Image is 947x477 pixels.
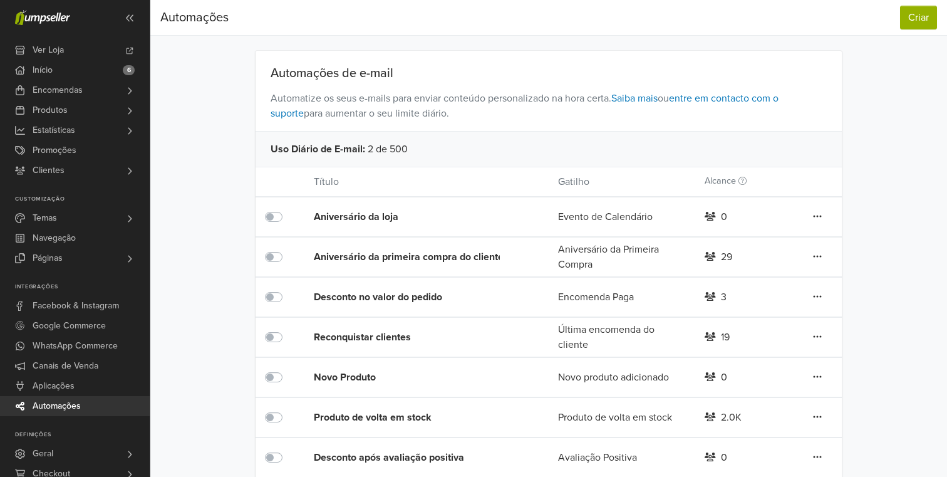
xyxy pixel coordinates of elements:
p: Integrações [15,283,150,291]
span: Clientes [33,160,65,181]
div: Evento de Calendário [549,209,695,224]
div: 3 [721,290,727,305]
div: 2.0K [721,410,742,425]
div: 29 [721,249,732,265]
div: Aniversário da Primeira Compra [549,242,695,272]
div: Aniversário da loja [314,209,509,224]
span: Navegação [33,228,76,248]
div: Automações de e-mail [256,66,842,81]
div: Título [304,174,549,189]
div: 19 [721,330,730,345]
span: Geral [33,444,53,464]
div: 0 [721,450,727,465]
span: Temas [33,208,57,228]
div: Avaliação Positiva [549,450,695,465]
span: Uso Diário de E-mail : [271,142,365,157]
span: 6 [123,65,135,75]
div: 2 de 500 [256,131,842,167]
span: Páginas [33,248,63,268]
div: Última encomenda do cliente [549,322,695,352]
span: Produtos [33,100,68,120]
div: Reconquistar clientes [314,330,509,345]
span: Automações [33,396,81,416]
span: WhatsApp Commerce [33,336,118,356]
span: Facebook & Instagram [33,296,119,316]
div: Desconto no valor do pedido [314,290,509,305]
div: Encomenda Paga [549,290,695,305]
p: Customização [15,196,150,203]
span: Estatísticas [33,120,75,140]
div: Novo Produto [314,370,509,385]
div: Gatilho [549,174,695,189]
span: Canais de Venda [33,356,98,376]
div: Produto de volta em stock [314,410,509,425]
span: Ver Loja [33,40,64,60]
div: Novo produto adicionado [549,370,695,385]
span: Aplicações [33,376,75,396]
span: Automatize os seus e-mails para enviar conteúdo personalizado na hora certa. ou para aumentar o s... [256,81,842,131]
a: Saiba mais [611,92,658,105]
div: Produto de volta em stock [549,410,695,425]
div: 0 [721,370,727,385]
span: Google Commerce [33,316,106,336]
button: Criar [900,6,937,29]
div: Automações [160,5,229,30]
div: 0 [721,209,727,224]
div: Desconto após avaliação positiva [314,450,509,465]
span: Encomendas [33,80,83,100]
label: Alcance [705,174,747,188]
p: Definições [15,431,150,439]
div: Aniversário da primeira compra do cliente [314,249,509,265]
span: Início [33,60,53,80]
span: Promoções [33,140,76,160]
